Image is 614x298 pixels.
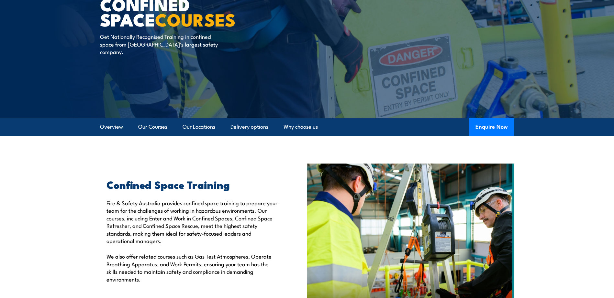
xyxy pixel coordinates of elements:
[183,118,215,135] a: Our Locations
[106,252,277,283] p: We also offer related courses such as Gas Test Atmospheres, Operate Breathing Apparatus, and Work...
[138,118,167,135] a: Our Courses
[100,33,218,55] p: Get Nationally Recognised Training in confined space from [GEOGRAPHIC_DATA]’s largest safety comp...
[106,180,277,189] h2: Confined Space Training
[155,5,236,32] strong: COURSES
[469,118,514,136] button: Enquire Now
[284,118,318,135] a: Why choose us
[106,199,277,244] p: Fire & Safety Australia provides confined space training to prepare your team for the challenges ...
[100,118,123,135] a: Overview
[230,118,268,135] a: Delivery options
